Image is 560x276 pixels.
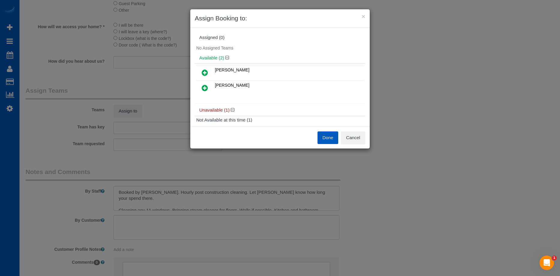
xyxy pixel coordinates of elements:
h4: Not Available at this time (1) [196,118,364,123]
div: Assigned (0) [199,35,361,40]
span: [PERSON_NAME] [215,67,249,72]
span: No Assigned Teams [196,46,233,50]
h3: Assign Booking to: [195,14,365,23]
button: × [362,13,365,19]
span: 1 [552,256,557,260]
span: [PERSON_NAME] [215,83,249,88]
button: Cancel [341,131,365,144]
h4: Available (2) [199,55,361,61]
iframe: Intercom live chat [540,256,554,270]
h4: Unavailable (1) [199,108,361,113]
button: Done [318,131,339,144]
